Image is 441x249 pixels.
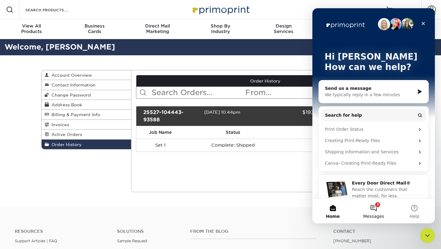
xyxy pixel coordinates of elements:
[190,229,317,234] h4: From the Blog
[252,20,315,39] a: DesignServices
[252,23,315,29] span: Design
[126,23,189,29] span: Direct Mail
[63,23,126,34] div: Cards
[252,23,315,34] div: Services
[42,70,131,80] a: Account Overview
[312,143,364,148] a: 1Z2A47560344229533
[117,229,181,234] h4: Solutions
[49,132,82,137] span: Active Orders
[136,126,185,139] th: Job Name
[63,20,126,39] a: BusinessCards
[189,23,252,29] span: Shop By
[49,73,92,78] span: Account Overview
[333,239,371,243] a: [PHONE_NUMBER]
[42,120,131,130] a: Invoices
[414,8,417,12] span: 0
[63,23,126,29] span: Business
[15,229,108,234] h4: Resources
[189,23,252,34] div: Industry
[333,229,426,234] a: Contact
[49,142,82,147] span: Order History
[49,102,82,107] span: Address Book
[395,7,413,13] span: MY CART
[185,139,281,152] td: Complete: Shipped
[49,93,91,97] span: Change Password
[245,87,319,98] input: From...
[126,23,189,34] div: Marketing
[49,122,69,127] span: Invoices
[312,8,435,223] iframe: Intercom live chat
[49,82,96,87] span: Contact Information
[117,239,147,243] a: Sample Request
[189,20,252,39] a: Shop ByIndustry
[42,110,131,119] a: Billing & Payment Info
[42,90,131,100] a: Change Password
[136,139,185,152] td: Set 1
[281,126,394,139] th: Tracking #
[185,126,281,139] th: Status
[136,75,395,87] a: Order History
[204,110,240,115] span: [DATE] 10:44pm
[42,80,131,90] a: Contact Information
[25,6,85,13] input: SEARCH PRODUCTS.....
[261,109,326,123] div: $193.50
[15,239,57,243] a: Support Articles | FAQ
[190,3,251,16] img: Primoprint
[139,109,204,123] div: 25527-104443-93588
[42,100,131,110] a: Address Book
[42,130,131,139] a: Active Orders
[420,228,435,243] iframe: Intercom live chat
[49,112,100,117] span: Billing & Payment Info
[42,140,131,149] a: Order History
[126,20,189,39] a: Direct MailMarketing
[151,87,245,98] input: Search Orders...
